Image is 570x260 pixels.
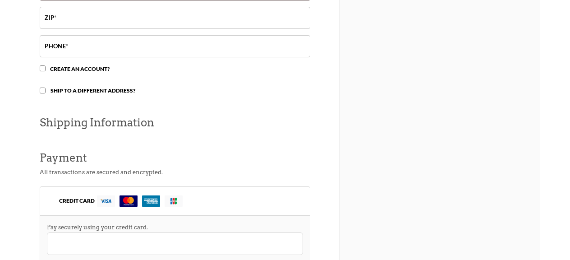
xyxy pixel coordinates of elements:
[40,65,46,71] input: Create an account?
[142,195,160,207] img: amex
[97,195,115,207] img: visa
[165,195,183,207] img: jcb
[40,88,46,93] input: Ship to a different address?
[51,87,135,94] span: Ship to a different address?
[40,167,310,177] p: All transactions are secured and encrypted.
[120,195,138,207] img: mastercard
[40,113,310,132] h3: Shipping Information
[40,187,310,215] label: CREDIT CARD
[40,148,310,167] h3: Payment
[50,65,110,72] span: Create an account?
[47,233,303,255] iframe: Secure Credit Card Form
[47,223,303,232] p: Pay securely using your credit card.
